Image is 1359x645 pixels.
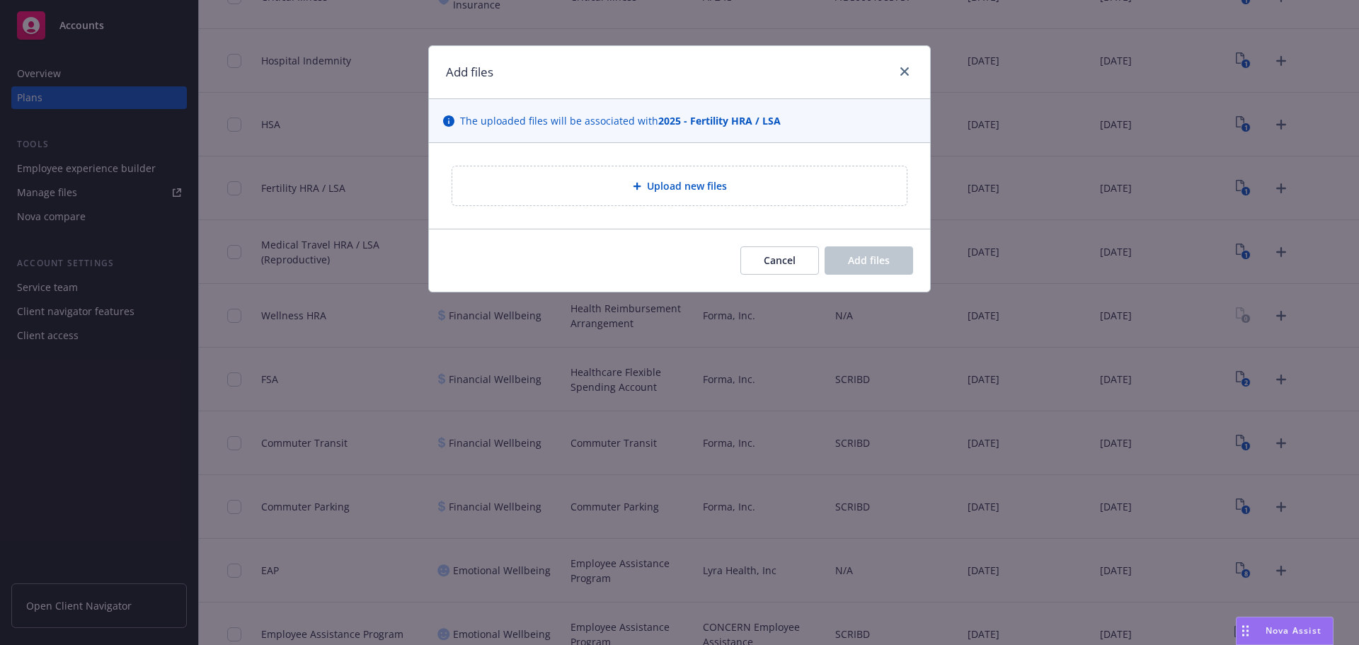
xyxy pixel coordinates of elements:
[452,166,907,206] div: Upload new files
[647,178,727,193] span: Upload new files
[825,246,913,275] button: Add files
[740,246,819,275] button: Cancel
[1266,624,1321,637] span: Nova Assist
[446,63,493,81] h1: Add files
[1236,617,1334,645] button: Nova Assist
[896,63,913,80] a: close
[460,113,781,128] span: The uploaded files will be associated with
[764,253,796,267] span: Cancel
[848,253,890,267] span: Add files
[1237,617,1254,644] div: Drag to move
[658,114,781,127] strong: 2025 - Fertility HRA / LSA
